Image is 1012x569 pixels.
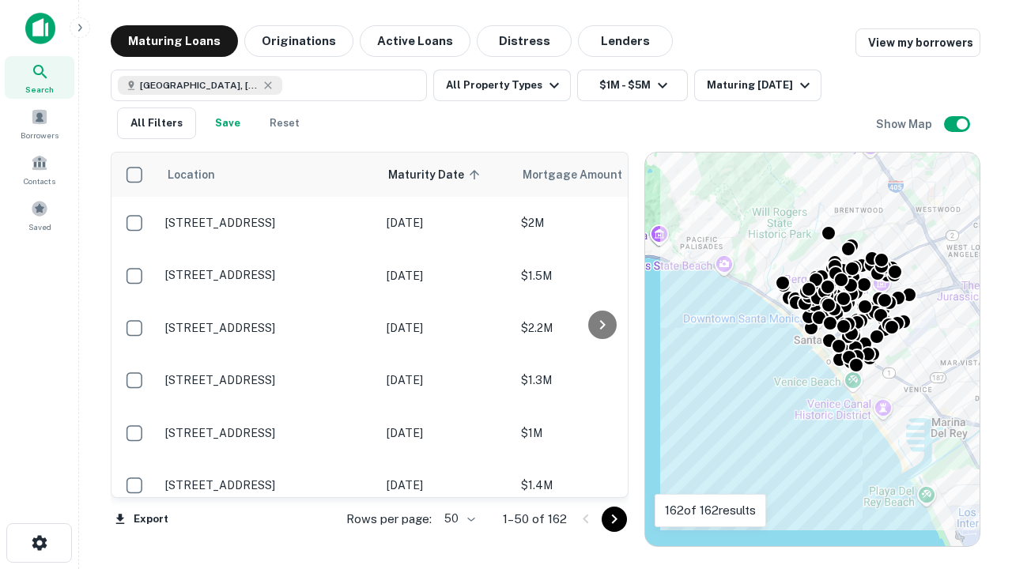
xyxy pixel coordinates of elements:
p: $1.4M [521,477,679,494]
img: capitalize-icon.png [25,13,55,44]
span: Borrowers [21,129,59,141]
span: Search [25,83,54,96]
p: [STREET_ADDRESS] [165,216,371,230]
p: $1.5M [521,267,679,284]
p: [STREET_ADDRESS] [165,268,371,282]
span: Contacts [24,175,55,187]
span: Saved [28,220,51,233]
p: [STREET_ADDRESS] [165,321,371,335]
p: $1.3M [521,371,679,389]
a: Saved [5,194,74,236]
p: [DATE] [387,267,505,284]
button: Maturing [DATE] [694,70,821,101]
p: [DATE] [387,214,505,232]
button: All Property Types [433,70,571,101]
p: [DATE] [387,319,505,337]
p: $2.2M [521,319,679,337]
th: Mortgage Amount [513,153,687,197]
a: Contacts [5,148,74,190]
a: View my borrowers [855,28,980,57]
span: [GEOGRAPHIC_DATA], [GEOGRAPHIC_DATA], [GEOGRAPHIC_DATA] [140,78,259,92]
p: [DATE] [387,424,505,442]
h6: Show Map [876,115,935,133]
a: Search [5,56,74,99]
th: Location [157,153,379,197]
button: Originations [244,25,353,57]
p: [STREET_ADDRESS] [165,478,371,492]
p: 1–50 of 162 [503,510,567,529]
div: Maturing [DATE] [707,76,814,95]
a: Borrowers [5,102,74,145]
button: Export [111,507,172,531]
p: [DATE] [387,371,505,389]
button: Distress [477,25,572,57]
p: $2M [521,214,679,232]
th: Maturity Date [379,153,513,197]
span: Location [167,165,215,184]
button: Maturing Loans [111,25,238,57]
button: Go to next page [602,507,627,532]
button: [GEOGRAPHIC_DATA], [GEOGRAPHIC_DATA], [GEOGRAPHIC_DATA] [111,70,427,101]
span: Mortgage Amount [523,165,643,184]
iframe: Chat Widget [933,443,1012,518]
p: [STREET_ADDRESS] [165,426,371,440]
button: Reset [259,107,310,139]
span: Maturity Date [388,165,485,184]
button: Lenders [578,25,673,57]
p: Rows per page: [346,510,432,529]
button: All Filters [117,107,196,139]
p: [STREET_ADDRESS] [165,373,371,387]
p: $1M [521,424,679,442]
button: Save your search to get updates of matches that match your search criteria. [202,107,253,139]
p: [DATE] [387,477,505,494]
p: 162 of 162 results [665,501,756,520]
div: 0 0 [645,153,980,546]
div: 50 [438,507,478,530]
button: Active Loans [360,25,470,57]
button: $1M - $5M [577,70,688,101]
